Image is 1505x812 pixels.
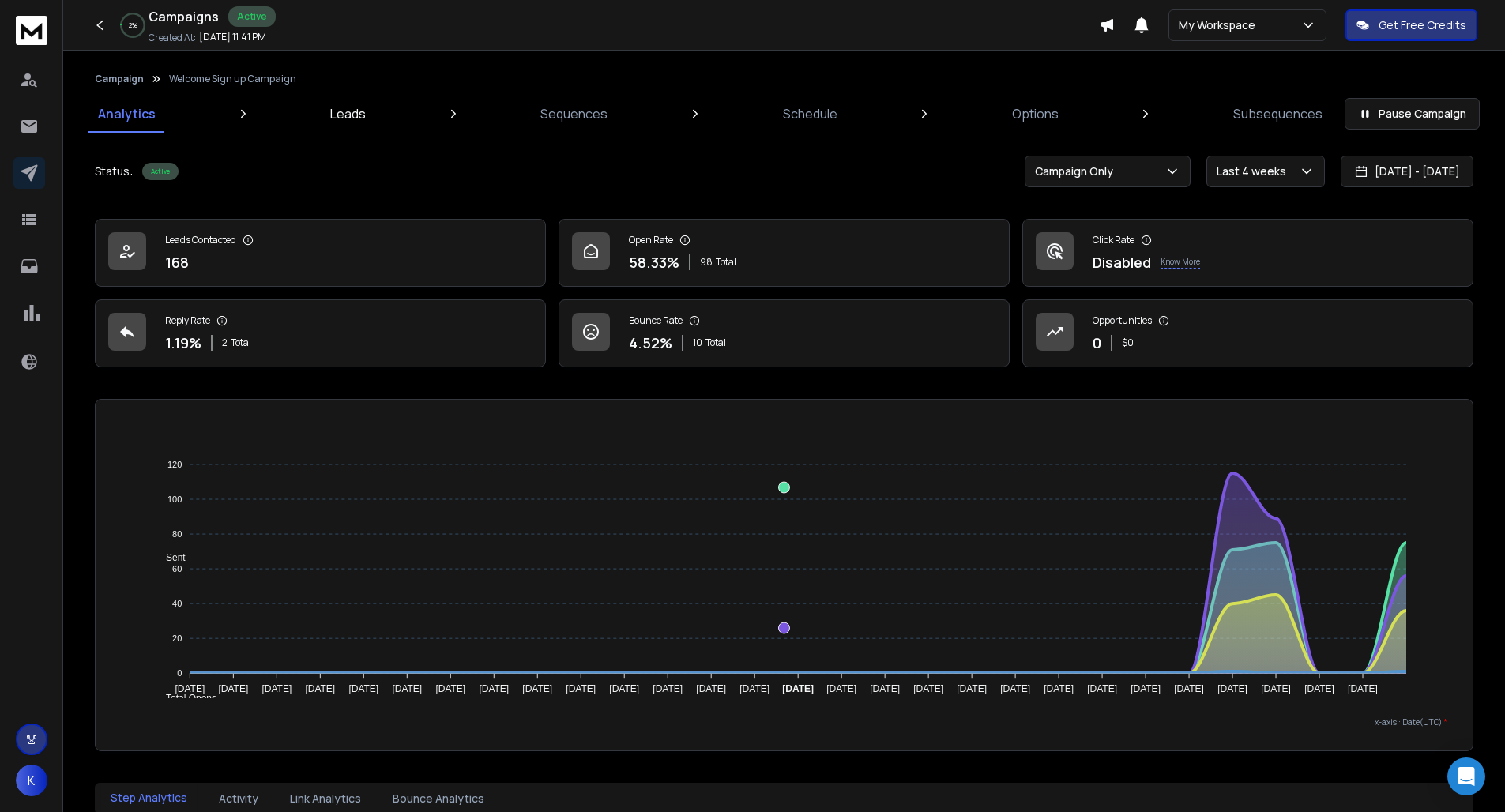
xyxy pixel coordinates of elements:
[330,104,366,123] p: Leads
[175,683,205,694] tspan: [DATE]
[149,32,196,44] p: Created At:
[172,599,182,608] tspan: 40
[540,104,608,123] p: Sequences
[782,683,814,694] tspan: [DATE]
[522,683,552,694] tspan: [DATE]
[1345,9,1477,41] button: Get Free Credits
[693,336,702,349] span: 10
[199,31,266,43] p: [DATE] 11:41 PM
[1000,683,1030,694] tspan: [DATE]
[1348,683,1378,694] tspan: [DATE]
[1035,164,1119,179] p: Campaign Only
[716,256,736,269] span: Total
[1217,683,1247,694] tspan: [DATE]
[435,683,465,694] tspan: [DATE]
[1161,256,1200,269] p: Know More
[1093,234,1134,246] p: Click Rate
[95,164,133,179] p: Status:
[783,104,837,123] p: Schedule
[1022,219,1473,287] a: Click RateDisabledKnow More
[177,668,182,678] tspan: 0
[1341,156,1473,187] button: [DATE] - [DATE]
[228,6,276,27] div: Active
[95,73,144,85] button: Campaign
[1447,757,1485,795] div: Open Intercom Messenger
[392,683,422,694] tspan: [DATE]
[705,336,726,349] span: Total
[121,716,1447,728] p: x-axis : Date(UTC)
[1022,299,1473,367] a: Opportunities0$0
[1217,164,1292,179] p: Last 4 weeks
[1093,251,1151,273] p: Disabled
[629,314,683,327] p: Bounce Rate
[957,683,987,694] tspan: [DATE]
[129,21,137,30] p: 2 %
[566,683,596,694] tspan: [DATE]
[154,693,216,704] span: Total Opens
[1261,683,1291,694] tspan: [DATE]
[1003,95,1068,133] a: Options
[629,332,672,354] p: 4.52 %
[88,95,165,133] a: Analytics
[222,336,228,349] span: 2
[16,16,47,45] img: logo
[1379,17,1466,33] p: Get Free Credits
[1179,17,1262,33] p: My Workspace
[165,234,236,246] p: Leads Contacted
[531,95,617,133] a: Sequences
[1012,104,1059,123] p: Options
[167,460,182,469] tspan: 120
[165,251,189,273] p: 168
[95,219,546,287] a: Leads Contacted168
[1044,683,1074,694] tspan: [DATE]
[629,251,679,273] p: 58.33 %
[169,73,296,85] p: Welcome Sign up Campaign
[1345,98,1480,130] button: Pause Campaign
[154,552,186,563] span: Sent
[1093,314,1152,327] p: Opportunities
[321,95,375,133] a: Leads
[98,104,156,123] p: Analytics
[1304,683,1334,694] tspan: [DATE]
[773,95,847,133] a: Schedule
[1122,336,1134,349] p: $ 0
[696,683,726,694] tspan: [DATE]
[167,494,182,504] tspan: 100
[1087,683,1117,694] tspan: [DATE]
[149,7,219,26] h1: Campaigns
[1093,332,1101,354] p: 0
[231,336,251,349] span: Total
[1233,104,1323,123] p: Subsequences
[913,683,943,694] tspan: [DATE]
[1174,683,1204,694] tspan: [DATE]
[172,529,182,539] tspan: 80
[559,299,1010,367] a: Bounce Rate4.52%10Total
[1131,683,1161,694] tspan: [DATE]
[870,683,900,694] tspan: [DATE]
[1224,95,1332,133] a: Subsequences
[16,765,47,796] button: K
[700,256,713,269] span: 98
[609,683,639,694] tspan: [DATE]
[739,683,769,694] tspan: [DATE]
[142,163,179,180] div: Active
[172,564,182,573] tspan: 60
[629,234,673,246] p: Open Rate
[218,683,248,694] tspan: [DATE]
[172,633,182,643] tspan: 20
[348,683,378,694] tspan: [DATE]
[653,683,683,694] tspan: [DATE]
[165,332,201,354] p: 1.19 %
[165,314,210,327] p: Reply Rate
[559,219,1010,287] a: Open Rate58.33%98Total
[826,683,856,694] tspan: [DATE]
[305,683,335,694] tspan: [DATE]
[479,683,509,694] tspan: [DATE]
[95,299,546,367] a: Reply Rate1.19%2Total
[261,683,292,694] tspan: [DATE]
